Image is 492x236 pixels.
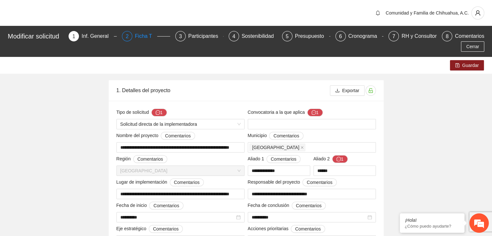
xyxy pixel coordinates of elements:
button: user [471,6,484,19]
span: 5 [286,34,289,39]
button: saveGuardar [450,60,484,70]
span: Aliado 2 [313,155,348,163]
button: Aliado 1 [267,155,301,163]
button: unlock [366,85,376,96]
div: Ficha T [135,31,157,41]
span: Comentarios [296,202,322,209]
span: Comunidad y Familia de Chihuahua, A.C. [386,10,469,16]
div: 3Participantes [175,31,224,41]
span: Comentarios [295,225,321,232]
button: Nombre del proyecto [161,132,195,140]
span: Lugar de implementación [116,178,204,186]
button: Tipo de solicitud [151,109,167,116]
span: bell [373,10,383,16]
div: 2Ficha T [122,31,170,41]
span: Guardar [462,62,479,69]
button: Acciones prioritarias [291,225,325,233]
div: 5Presupuesto [282,31,330,41]
span: Convocatoria a la que aplica [248,109,323,116]
span: Comentarios [153,202,179,209]
span: Tipo de solicitud [116,109,167,116]
button: bell [373,8,383,18]
span: Comentarios [271,156,296,163]
span: 2 [126,34,129,39]
button: Responsable del proyecto [302,178,336,186]
button: Eje estratégico [149,225,183,233]
span: 3 [179,34,182,39]
button: downloadExportar [330,85,365,96]
span: Cerrar [466,43,479,50]
button: Convocatoria a la que aplica [307,109,323,116]
span: 4 [232,34,235,39]
div: Cronograma [348,31,382,41]
span: Fecha de conclusión [248,202,326,209]
span: Comentarios [165,132,191,139]
div: 4Sostenibilidad [229,31,277,41]
span: download [335,88,340,93]
span: Municipio [248,132,303,140]
span: user [472,10,484,16]
span: message [156,110,160,115]
span: Chihuahua [120,166,241,176]
p: ¿Cómo puedo ayudarte? [405,224,460,229]
span: save [455,63,460,68]
div: 6Cronograma [335,31,384,41]
span: Fecha de inicio [116,202,183,209]
button: Región [133,155,167,163]
span: Comentarios [137,156,163,163]
button: Lugar de implementación [170,178,204,186]
div: Participantes [188,31,224,41]
span: 1 [72,34,75,39]
div: Comentarios [455,31,484,41]
div: Modificar solicitud [8,31,65,41]
div: Presupuesto [295,31,329,41]
span: Comentarios [307,179,332,186]
span: Región [116,155,168,163]
span: Comentarios [273,132,299,139]
div: 1Inf. General [69,31,117,41]
span: close [301,146,304,149]
span: 6 [339,34,342,39]
span: [GEOGRAPHIC_DATA] [252,144,300,151]
span: Acciones prioritarias [248,225,325,233]
span: Estamos en línea. [38,80,89,145]
span: Nombre del proyecto [116,132,195,140]
div: 7RH y Consultores [388,31,437,41]
button: Municipio [269,132,303,140]
span: Comentarios [174,179,200,186]
div: Inf. General [82,31,114,41]
span: Responsable del proyecto [248,178,337,186]
span: Solicitud directa de la implementadora [120,119,241,129]
span: unlock [366,88,376,93]
span: Exportar [342,87,359,94]
span: Comentarios [153,225,179,232]
span: 7 [392,34,395,39]
div: ¡Hola! [405,218,460,223]
span: Chihuahua [249,144,306,151]
div: 8Comentarios [442,31,484,41]
span: message [336,157,341,162]
button: Cerrar [461,41,484,52]
div: Chatee con nosotros ahora [34,33,109,41]
span: Eje estratégico [116,225,183,233]
textarea: Escriba su mensaje y pulse “Intro” [3,163,123,186]
span: 8 [446,34,449,39]
button: Fecha de conclusión [292,202,326,209]
span: Aliado 1 [248,155,301,163]
div: Sostenibilidad [242,31,279,41]
span: message [312,110,316,115]
button: Aliado 2 [332,155,348,163]
div: RH y Consultores [401,31,447,41]
button: Fecha de inicio [149,202,183,209]
div: 1. Detalles del proyecto [116,81,330,100]
div: Minimizar ventana de chat en vivo [106,3,122,19]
